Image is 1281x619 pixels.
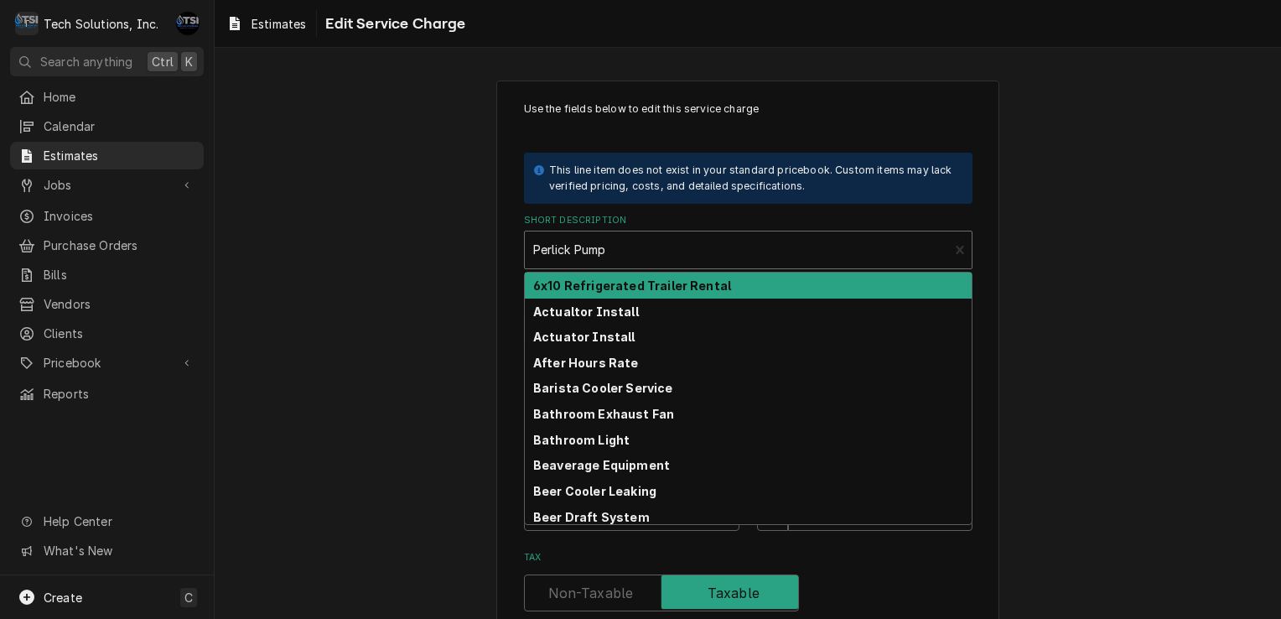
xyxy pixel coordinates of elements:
[44,237,195,254] span: Purchase Orders
[44,15,158,33] div: Tech Solutions, Inc.
[320,13,465,35] span: Edit Service Charge
[10,231,204,259] a: Purchase Orders
[252,15,306,33] span: Estimates
[533,330,635,344] strong: Actuator Install
[44,176,170,194] span: Jobs
[44,147,195,164] span: Estimates
[533,458,670,472] strong: Beaverage Equipment
[549,163,956,194] div: This line item does not exist in your standard pricebook. Custom items may lack verified pricing,...
[44,354,170,372] span: Pricebook
[44,266,195,283] span: Bills
[44,542,194,559] span: What's New
[533,407,674,421] strong: Bathroom Exhaust Fan
[10,290,204,318] a: Vendors
[10,171,204,199] a: Go to Jobs
[10,202,204,230] a: Invoices
[524,214,972,227] label: Short Description
[533,433,630,447] strong: Bathroom Light
[15,12,39,35] div: T
[44,88,195,106] span: Home
[524,101,972,117] p: Use the fields below to edit this service charge
[533,381,673,395] strong: Barista Cooler Service
[10,112,204,140] a: Calendar
[10,537,204,564] a: Go to What's New
[40,53,132,70] span: Search anything
[185,53,193,70] span: K
[10,47,204,76] button: Search anythingCtrlK
[44,207,195,225] span: Invoices
[44,117,195,135] span: Calendar
[44,385,195,403] span: Reports
[176,12,200,35] div: AF
[10,261,204,289] a: Bills
[10,83,204,111] a: Home
[533,304,639,319] strong: Actualtor Install
[220,10,313,38] a: Estimates
[44,295,195,313] span: Vendors
[524,551,972,564] label: Tax
[44,590,82,605] span: Create
[533,278,731,293] strong: 6x10 Refrigerated Trailer Rental
[44,512,194,530] span: Help Center
[533,510,650,524] strong: Beer Draft System
[10,142,204,169] a: Estimates
[533,484,656,498] strong: Beer Cooler Leaking
[184,589,193,606] span: C
[524,214,972,268] div: Short Description
[10,380,204,408] a: Reports
[10,507,204,535] a: Go to Help Center
[524,551,972,611] div: Tax
[533,356,639,370] strong: After Hours Rate
[152,53,174,70] span: Ctrl
[10,320,204,347] a: Clients
[10,349,204,377] a: Go to Pricebook
[44,325,195,342] span: Clients
[15,12,39,35] div: Tech Solutions, Inc.'s Avatar
[176,12,200,35] div: Austin Fox's Avatar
